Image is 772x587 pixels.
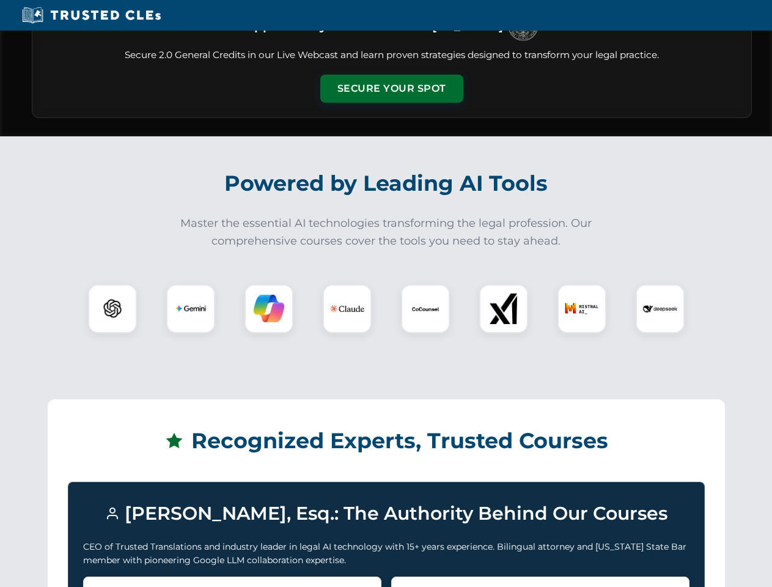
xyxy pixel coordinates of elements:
[47,48,737,62] p: Secure 2.0 General Credits in our Live Webcast and learn proven strategies designed to transform ...
[488,293,519,324] img: xAI Logo
[48,162,725,205] h2: Powered by Leading AI Tools
[244,284,293,333] div: Copilot
[88,284,137,333] div: ChatGPT
[95,291,130,327] img: ChatGPT Logo
[83,497,689,530] h3: [PERSON_NAME], Esq.: The Authority Behind Our Courses
[166,284,215,333] div: Gemini
[18,6,164,24] img: Trusted CLEs
[565,292,599,326] img: Mistral AI Logo
[636,284,685,333] div: DeepSeek
[330,292,364,326] img: Claude Logo
[643,292,677,326] img: DeepSeek Logo
[401,284,450,333] div: CoCounsel
[172,215,600,250] p: Master the essential AI technologies transforming the legal profession. Our comprehensive courses...
[254,293,284,324] img: Copilot Logo
[175,293,206,324] img: Gemini Logo
[68,419,705,462] h2: Recognized Experts, Trusted Courses
[83,540,689,567] p: CEO of Trusted Translations and industry leader in legal AI technology with 15+ years experience....
[557,284,606,333] div: Mistral AI
[479,284,528,333] div: xAI
[320,75,463,103] button: Secure Your Spot
[323,284,372,333] div: Claude
[410,293,441,324] img: CoCounsel Logo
